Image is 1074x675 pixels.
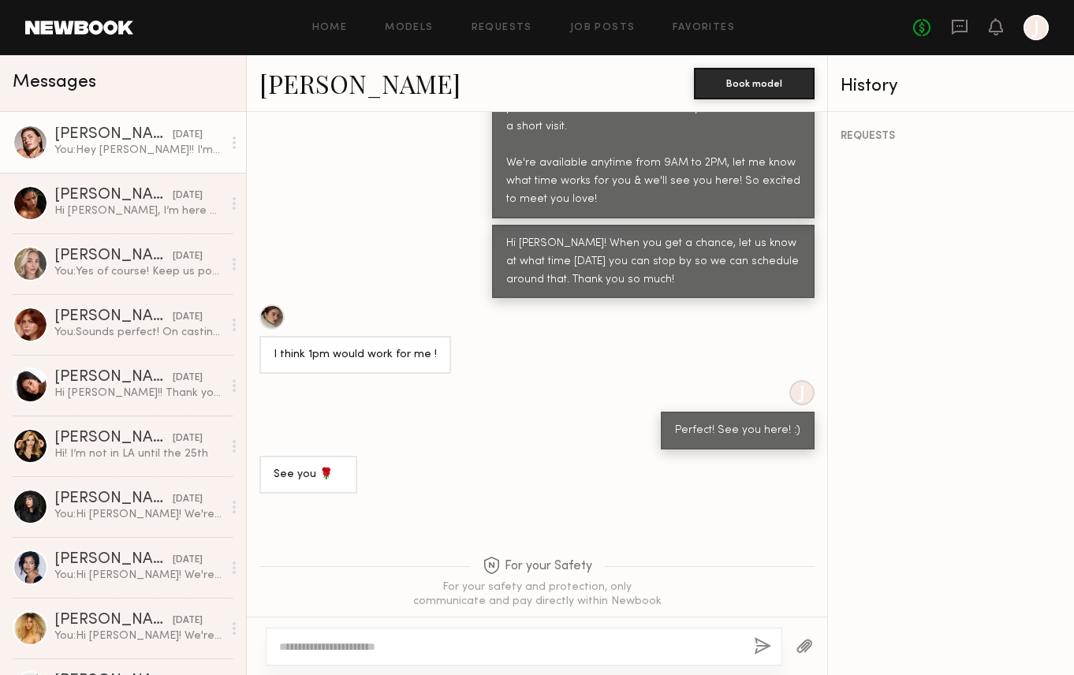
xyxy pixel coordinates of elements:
div: Hi! I’m not in LA until the 25th [54,446,222,461]
div: [PERSON_NAME] [54,248,173,264]
div: [PERSON_NAME] [54,188,173,203]
div: [PERSON_NAME] [54,431,173,446]
div: I think 1pm would work for me ! [274,346,437,364]
div: [DATE] [173,371,203,386]
div: You: Yes of course! Keep us posted🤗 [54,264,222,279]
div: You: Hi [PERSON_NAME]! We're reaching out from the [PERSON_NAME] Jeans wholesale department ([URL... [54,568,222,583]
button: Book model [694,68,815,99]
div: Hi [PERSON_NAME]!! Thank you so much for thinking of me!! I’m currently only able to fly out for ... [54,386,222,401]
span: Messages [13,73,96,91]
div: [PERSON_NAME] [54,370,173,386]
a: Requests [472,23,532,33]
span: For your Safety [483,557,592,576]
div: [DATE] [173,431,203,446]
a: [PERSON_NAME] [259,66,461,100]
div: [DATE] [173,310,203,325]
div: You: Hi [PERSON_NAME]! We're reaching out from the [PERSON_NAME] Jeans wholesale department ([URL... [54,507,222,522]
div: You: Hi [PERSON_NAME]! We're reaching out from the [PERSON_NAME] Jeans wholesale department ([URL... [54,628,222,643]
div: Hi [PERSON_NAME], I’m here but no one is at the front desk :) [54,203,222,218]
div: You: Sounds perfect! On casting day, please give our office a call at the number on the front gat... [54,325,222,340]
a: J [1024,15,1049,40]
div: [DATE] [173,613,203,628]
div: REQUESTS [841,131,1061,142]
div: See you 🌹 [274,466,343,484]
div: [PERSON_NAME] [54,552,173,568]
div: [PERSON_NAME] [54,491,173,507]
div: You: Hey [PERSON_NAME]!! I'm helping them organize the Spring'26 Lookbook shoot before I leave of... [54,143,222,158]
div: [DATE] [173,249,203,264]
div: [PERSON_NAME] [54,309,173,325]
div: [DATE] [173,128,203,143]
div: Hi [PERSON_NAME]! When you get a chance, let us know at what time [DATE] you can stop by so we ca... [506,235,800,289]
div: [PERSON_NAME] [54,613,173,628]
div: For your safety and protection, only communicate and pay directly within Newbook [411,580,663,609]
a: Job Posts [570,23,636,33]
div: [DATE] [173,553,203,568]
div: Perfect! See you here! :) [675,422,800,440]
div: [DATE] [173,188,203,203]
a: Models [385,23,433,33]
a: Book model [694,76,815,89]
div: [DATE] [173,492,203,507]
div: [PERSON_NAME] [54,127,173,143]
a: Home [312,23,348,33]
a: Favorites [673,23,735,33]
div: History [841,77,1061,95]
